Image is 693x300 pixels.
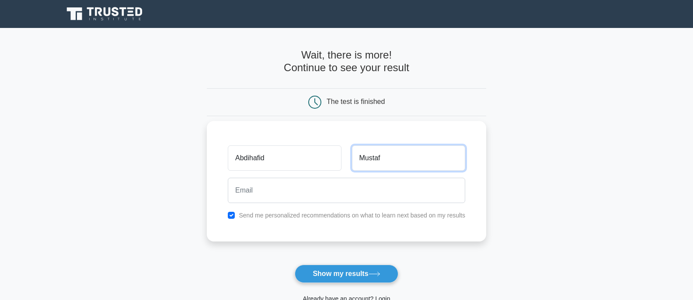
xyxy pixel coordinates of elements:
[207,49,486,74] h4: Wait, there is more! Continue to see your result
[228,145,341,171] input: First name
[352,145,465,171] input: Last name
[239,212,465,219] label: Send me personalized recommendations on what to learn next based on my results
[295,265,398,283] button: Show my results
[228,178,465,203] input: Email
[327,98,385,105] div: The test is finished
